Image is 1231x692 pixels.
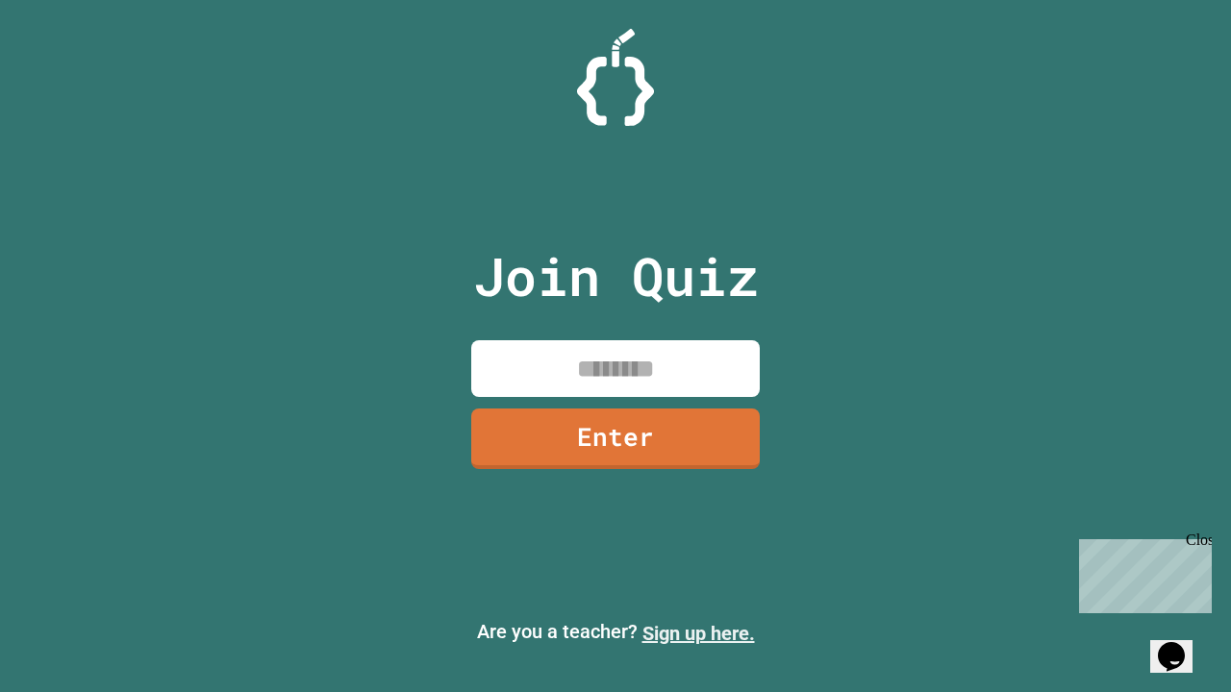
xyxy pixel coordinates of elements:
div: Chat with us now!Close [8,8,133,122]
a: Enter [471,408,760,469]
iframe: chat widget [1150,615,1212,673]
p: Are you a teacher? [15,617,1216,648]
p: Join Quiz [473,236,759,316]
img: Logo.svg [577,29,654,126]
a: Sign up here. [642,622,755,645]
iframe: chat widget [1071,531,1212,613]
